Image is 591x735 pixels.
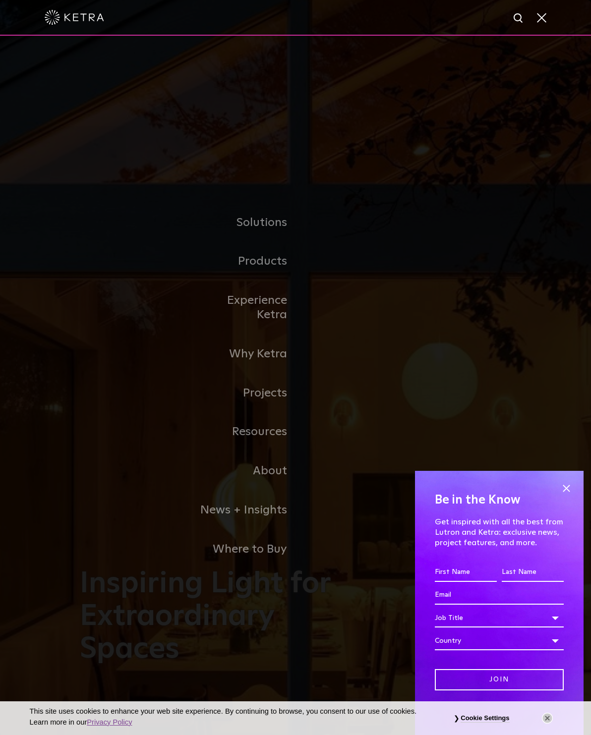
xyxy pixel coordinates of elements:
[194,491,295,530] a: News + Insights
[435,609,564,627] div: Job Title
[194,281,295,335] a: Experience Ketra
[461,714,509,723] button: Cookie Settings
[502,563,564,582] input: Last Name
[194,203,397,569] div: Navigation Menu
[194,242,295,281] a: Products
[30,706,434,730] p: This site uses cookies to enhance your web site experience. By continuing to browse, you consent ...
[435,491,564,509] h4: Be in the Know
[194,374,295,413] a: Projects
[87,718,132,726] a: Privacy Policy
[513,12,525,25] img: search icon
[435,586,564,605] input: Email
[435,517,564,548] p: Get inspired with all the best from Lutron and Ketra: exclusive news, project features, and more.
[194,452,295,491] a: About
[435,631,564,650] div: Country
[194,335,295,374] a: Why Ketra
[194,412,295,452] a: Resources
[194,530,295,569] a: Where to Buy
[194,203,295,242] a: Solutions
[542,713,553,724] button: Close
[435,669,564,690] input: Join
[45,10,104,25] img: ketra-logo-2019-white
[435,563,497,582] input: First Name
